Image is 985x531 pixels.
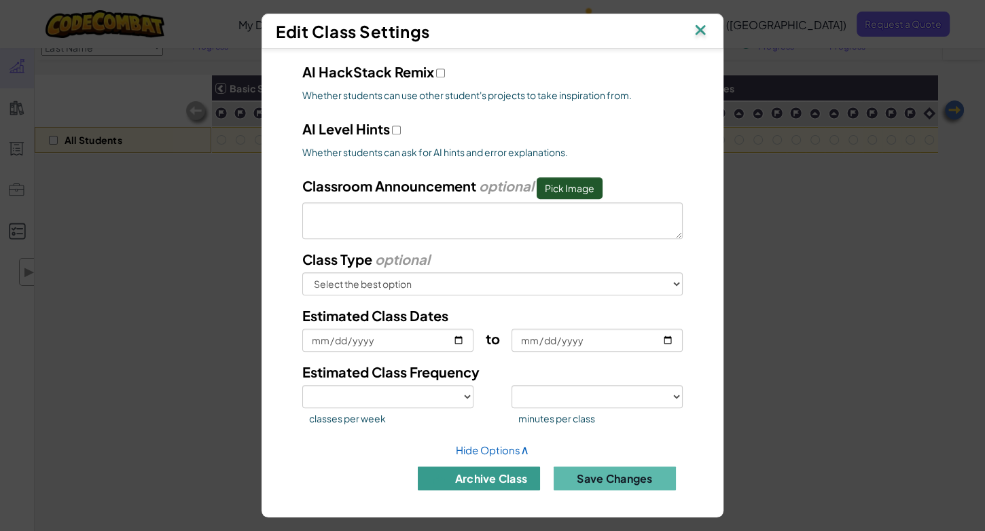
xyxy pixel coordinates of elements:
i: optional [375,251,430,268]
span: AI Level Hints [302,120,390,137]
i: optional [479,177,534,194]
button: Classroom Announcement optional [537,177,603,199]
span: Whether students can ask for AI hints and error explanations. [302,145,683,159]
img: IconArchive.svg [431,470,448,487]
span: classes per week [309,411,473,425]
span: to [486,330,500,347]
span: Classroom Announcement [302,177,476,194]
span: Estimated Class Dates [302,307,448,324]
button: archive class [418,466,540,490]
span: Estimated Class Frequency [302,363,480,380]
span: ∧ [520,441,529,457]
span: AI HackStack Remix [302,63,434,80]
span: Class Type [302,251,372,268]
button: Save Changes [554,466,676,490]
span: minutes per class [518,411,683,425]
span: Edit Class Settings [276,21,430,41]
a: Hide Options [456,443,529,456]
img: IconClose.svg [692,21,709,41]
span: Whether students can use other student's projects to take inspiration from. [302,88,683,102]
